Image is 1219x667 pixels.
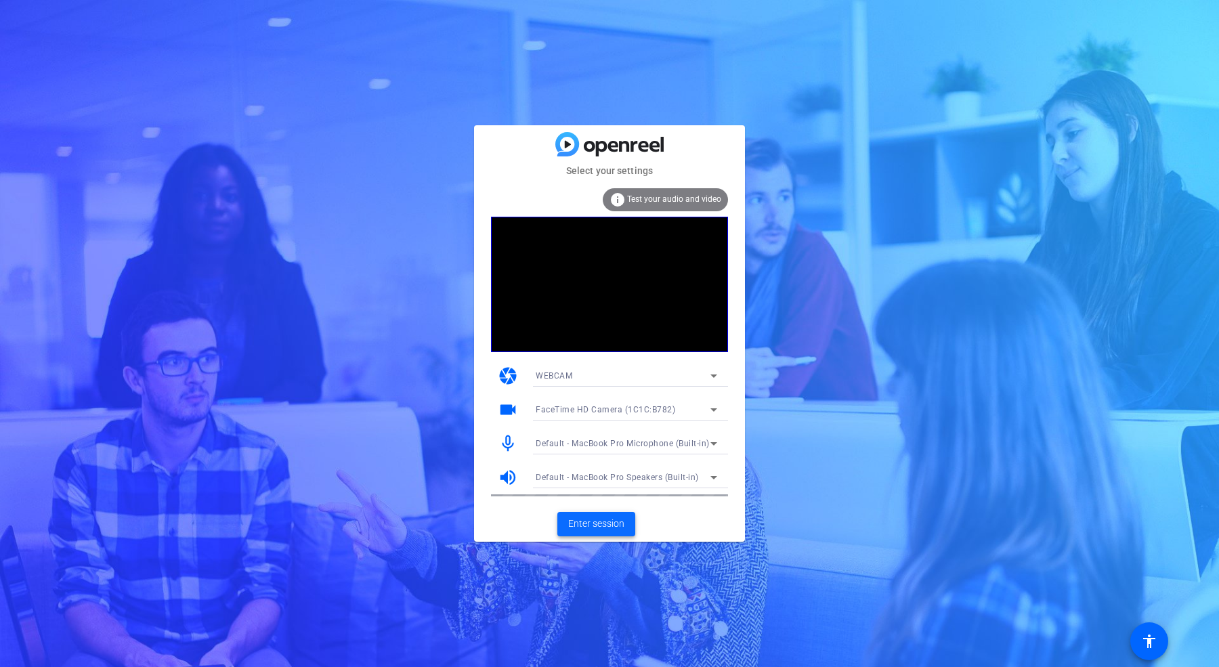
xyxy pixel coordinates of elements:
[609,192,626,208] mat-icon: info
[1141,633,1157,649] mat-icon: accessibility
[498,366,518,386] mat-icon: camera
[627,194,721,204] span: Test your audio and video
[536,473,699,482] span: Default - MacBook Pro Speakers (Built-in)
[568,517,624,531] span: Enter session
[474,163,745,178] mat-card-subtitle: Select your settings
[536,371,572,381] span: WEBCAM
[498,400,518,420] mat-icon: videocam
[498,433,518,454] mat-icon: mic_none
[498,467,518,488] mat-icon: volume_up
[555,132,664,156] img: blue-gradient.svg
[557,512,635,536] button: Enter session
[536,405,675,414] span: FaceTime HD Camera (1C1C:B782)
[536,439,710,448] span: Default - MacBook Pro Microphone (Built-in)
